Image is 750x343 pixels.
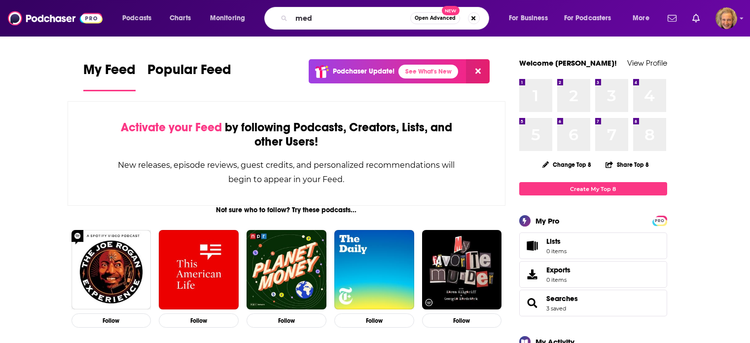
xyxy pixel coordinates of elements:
button: Follow [334,313,414,328]
div: New releases, episode reviews, guest credits, and personalized recommendations will begin to appe... [117,158,456,187]
a: See What's New [398,65,458,78]
span: Activate your Feed [121,120,222,135]
a: Show notifications dropdown [664,10,680,27]
span: Popular Feed [147,61,231,84]
div: Not sure who to follow? Try these podcasts... [68,206,506,214]
span: 0 items [546,248,567,255]
button: open menu [203,10,258,26]
span: For Business [509,11,548,25]
a: 3 saved [546,305,566,312]
span: For Podcasters [564,11,611,25]
a: Charts [163,10,197,26]
img: My Favorite Murder with Karen Kilgariff and Georgia Hardstark [422,230,502,310]
button: open menu [115,10,164,26]
div: Search podcasts, credits, & more... [274,7,499,30]
span: Monitoring [210,11,245,25]
button: open menu [502,10,560,26]
a: Show notifications dropdown [688,10,704,27]
img: The Joe Rogan Experience [71,230,151,310]
button: Show profile menu [715,7,737,29]
span: Open Advanced [415,16,456,21]
button: Follow [422,313,502,328]
a: Welcome [PERSON_NAME]! [519,58,617,68]
button: Open AdvancedNew [410,12,460,24]
div: by following Podcasts, Creators, Lists, and other Users! [117,120,456,149]
span: Exports [546,266,571,274]
a: Searches [546,294,578,303]
span: Lists [546,237,567,246]
span: Podcasts [122,11,151,25]
input: Search podcasts, credits, & more... [291,10,410,26]
button: open menu [626,10,662,26]
img: User Profile [715,7,737,29]
a: Popular Feed [147,61,231,91]
button: Follow [247,313,326,328]
span: Searches [519,290,667,316]
button: Share Top 8 [605,155,649,174]
span: Lists [523,239,542,253]
span: My Feed [83,61,136,84]
span: Lists [546,237,561,246]
img: Planet Money [247,230,326,310]
span: New [442,6,460,15]
button: Change Top 8 [536,158,598,171]
a: PRO [654,217,666,224]
a: Searches [523,296,542,310]
span: Exports [523,267,542,281]
a: Create My Top 8 [519,182,667,195]
span: Logged in as KateFT [715,7,737,29]
span: Charts [170,11,191,25]
button: open menu [558,10,626,26]
span: 0 items [546,276,571,283]
span: PRO [654,217,666,225]
span: More [633,11,649,25]
button: Follow [159,313,239,328]
img: This American Life [159,230,239,310]
button: Follow [71,313,151,328]
img: The Daily [334,230,414,310]
a: My Feed [83,61,136,91]
a: Lists [519,232,667,259]
a: View Profile [627,58,667,68]
img: Podchaser - Follow, Share and Rate Podcasts [8,9,103,28]
div: My Pro [536,216,560,226]
p: Podchaser Update! [333,67,394,76]
a: Exports [519,261,667,288]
